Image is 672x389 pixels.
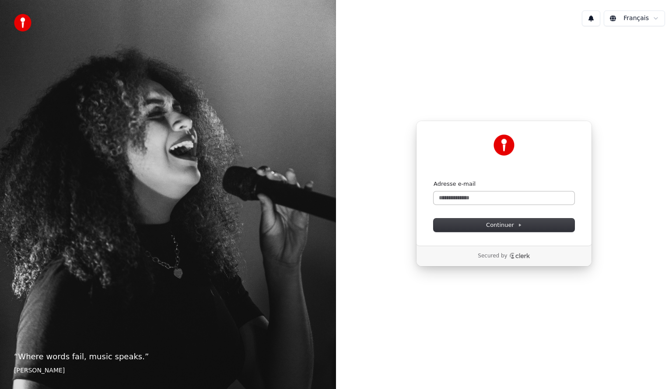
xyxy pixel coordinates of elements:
[493,135,514,156] img: Youka
[434,219,574,232] button: Continuer
[14,351,322,363] p: “ Where words fail, music speaks. ”
[478,253,507,260] p: Secured by
[486,221,522,229] span: Continuer
[434,180,476,188] label: Adresse e-mail
[509,253,530,259] a: Clerk logo
[14,366,322,375] footer: [PERSON_NAME]
[14,14,31,31] img: youka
